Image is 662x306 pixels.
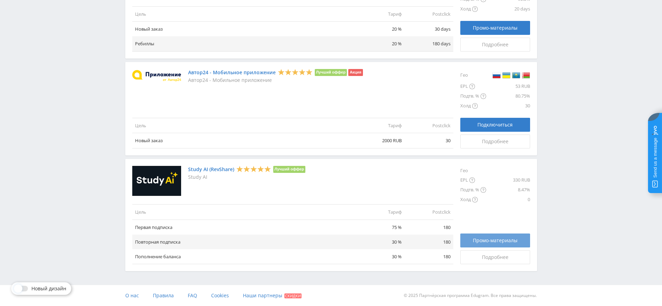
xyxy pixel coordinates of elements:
td: Повторная подписка [132,235,356,249]
a: Cookies [211,285,229,306]
td: 180 [404,249,453,264]
td: Цель [132,118,356,133]
td: 2000 RUB [356,133,404,148]
a: О нас [125,285,139,306]
div: © 2025 Партнёрская программа Edugram. Все права защищены. [334,285,537,306]
td: Цель [132,7,356,22]
span: Подробнее [482,42,508,47]
span: Наши партнеры [243,292,282,299]
td: Первая подписка [132,220,356,235]
td: 75 % [356,220,404,235]
div: Холд [460,4,486,14]
span: О нас [125,292,139,299]
p: Study AI [188,174,306,180]
li: Акция [348,69,363,76]
span: Подключиться [477,122,513,128]
td: Новый заказ [132,22,356,37]
td: Цель [132,205,356,220]
td: 30 [404,133,453,148]
div: EPL [460,175,486,185]
td: Postclick [404,118,453,133]
div: 330 RUB [486,175,530,185]
td: Пополнение баланса [132,249,356,264]
div: Гео [460,69,486,82]
td: 30 % [356,235,404,249]
div: EPL [460,82,486,91]
span: Cookies [211,292,229,299]
a: Автор24 - Мобильное приложение [188,70,276,75]
span: Новый дизайн [31,286,66,291]
span: Промо-материалы [473,238,518,243]
a: Подробнее [460,38,530,52]
a: Наши партнеры Скидки [243,285,302,306]
li: Лучший оффер [273,166,306,173]
td: 180 days [404,36,453,51]
span: Скидки [284,293,302,298]
td: 30 days [404,22,453,37]
div: 30 [486,101,530,111]
a: Промо-материалы [460,234,530,247]
a: Подробнее [460,250,530,264]
td: 20 % [356,36,404,51]
td: Ребиллы [132,36,356,51]
span: Подробнее [482,254,508,260]
div: 5 Stars [236,165,271,173]
div: 5 Stars [278,68,313,76]
div: Гео [460,166,486,175]
td: Postclick [404,205,453,220]
span: FAQ [188,292,197,299]
td: Тариф [356,7,404,22]
span: Промо-материалы [473,25,518,31]
td: Новый заказ [132,133,356,148]
li: Лучший оффер [315,69,347,76]
td: Postclick [404,7,453,22]
span: Правила [153,292,174,299]
td: 20 % [356,22,404,37]
div: 20 days [486,4,530,14]
a: Study AI (RevShare) [188,167,234,172]
button: Подключиться [460,118,530,132]
span: Подробнее [482,139,508,144]
td: Тариф [356,118,404,133]
td: 30 % [356,249,404,264]
div: 8.47% [486,185,530,195]
a: Промо-материалы [460,21,530,35]
div: 53 RUB [486,82,530,91]
a: Подробнее [460,135,530,148]
div: Подтв. % [460,185,486,195]
img: Автор24 - Мобильное приложение [132,70,181,82]
div: Подтв. % [460,91,486,101]
div: Холд [460,195,486,205]
div: Холд [460,101,486,111]
a: FAQ [188,285,197,306]
img: Study AI (RevShare) [132,166,181,196]
td: 180 [404,235,453,249]
p: Автор24 - Мобильное приложение [188,77,363,83]
a: Правила [153,285,174,306]
td: 180 [404,220,453,235]
div: 0 [486,195,530,205]
div: 80.75% [486,91,530,101]
td: Тариф [356,205,404,220]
